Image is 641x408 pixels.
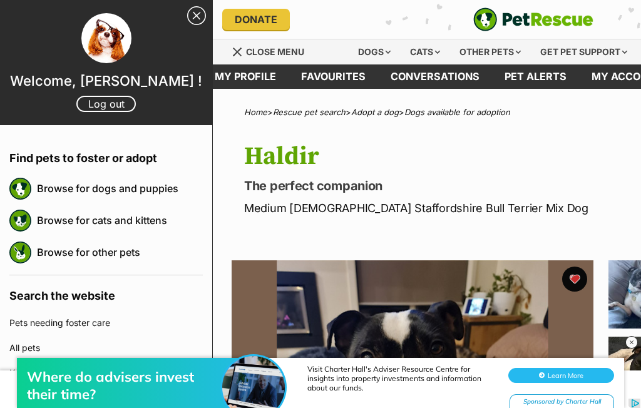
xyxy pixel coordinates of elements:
[244,142,606,171] h1: Haldir
[404,107,510,117] a: Dogs available for adoption
[451,39,530,64] div: Other pets
[9,178,31,200] img: petrescue logo
[202,64,289,89] a: My profile
[27,35,227,70] div: Where do advisers invest their time?
[37,175,203,201] a: Browse for dogs and puppies
[492,64,579,89] a: Pet alerts
[37,207,203,233] a: Browse for cats and kittens
[244,107,267,117] a: Home
[81,13,131,63] img: profile image
[473,8,593,31] a: PetRescue
[508,35,614,50] button: Learn More
[531,39,636,64] div: Get pet support
[222,23,285,86] img: Where do advisers invest their time?
[9,210,31,232] img: petrescue logo
[187,6,206,25] a: Close Sidebar
[9,310,203,335] a: Pets needing foster care
[401,39,449,64] div: Cats
[37,239,203,265] a: Browse for other pets
[246,46,304,57] span: Close menu
[473,8,593,31] img: logo-e224e6f780fb5917bec1dbf3a21bbac754714ae5b6737aabdf751b685950b380.svg
[244,177,606,195] p: The perfect companion
[222,9,290,30] a: Donate
[273,107,346,117] a: Rescue pet search
[76,96,136,112] a: Log out
[510,61,614,77] div: Sponsored by Charter Hall
[349,39,399,64] div: Dogs
[307,31,495,59] div: Visit Charter Hall's Adviser Resource Centre for insights into property investments and informati...
[9,242,31,263] img: petrescue logo
[378,64,492,89] a: conversations
[244,200,606,217] p: Medium [DEMOGRAPHIC_DATA] Staffordshire Bull Terrier Mix Dog
[9,138,203,173] h4: Find pets to foster or adopt
[289,64,378,89] a: Favourites
[351,107,399,117] a: Adopt a dog
[625,336,638,349] img: close_rtb.svg
[562,267,587,292] button: favourite
[232,39,313,62] a: Menu
[9,275,203,310] h4: Search the website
